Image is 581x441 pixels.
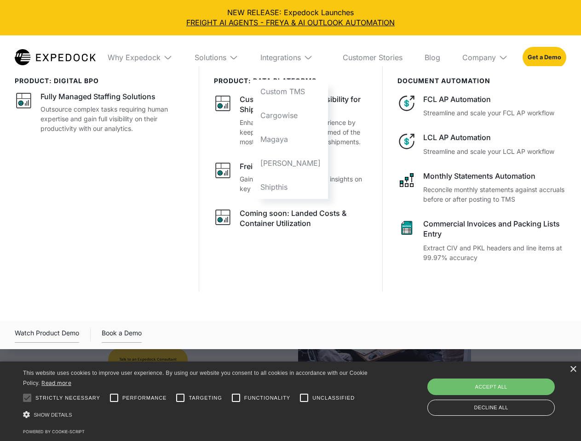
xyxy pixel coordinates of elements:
iframe: Chat Widget [428,342,581,441]
div: Why Expedock [108,53,161,62]
a: Cargowise [253,103,328,127]
div: Fully Managed Staffing Solutions [40,91,155,102]
div: document automation [397,77,566,85]
span: Targeting [189,394,222,402]
div: Commercial Invoices and Packing Lists Entry [423,219,566,239]
a: Coming soon: Landed Costs & Container Utilization [214,208,368,232]
a: Custom TMS [253,79,328,103]
p: Streamline and scale your LCL AP workflow [423,147,566,156]
a: Read more [41,379,71,386]
a: Commercial Invoices and Packing Lists EntryExtract CIV and PKL headers and line items at 99.97% a... [397,219,566,262]
p: Streamline and scale your FCL AP workflow [423,108,566,118]
a: Monthly Statements AutomationReconcile monthly statements against accruals before or after postin... [397,171,566,204]
div: Company [455,35,515,79]
p: Outsource complex tasks requiring human expertise and gain full visibility on their productivity ... [40,104,184,133]
div: Integrations [253,35,328,79]
a: FREIGHT AI AGENTS - FREYA & AI OUTLOOK AUTOMATION [7,17,574,28]
p: Extract CIV and PKL headers and line items at 99.97% accuracy [423,243,566,262]
div: Solutions [195,53,226,62]
div: FCL AP Automation [423,94,566,104]
a: Shipthis [253,175,328,199]
a: Magaya [253,127,328,151]
div: PRODUCT: data platforms [214,77,368,85]
p: Enhance your customer experience by keeping your customers informed of the most recent changes to... [240,118,368,147]
div: Company [462,53,496,62]
a: Book a Demo [102,328,142,343]
div: Monthly Statements Automation [423,171,566,181]
nav: Integrations [253,79,328,199]
div: Customer Experience: Visibility for Shippers [240,94,368,115]
a: [PERSON_NAME] [253,151,328,175]
a: Customer Stories [335,35,410,79]
div: Watch Product Demo [15,328,79,343]
a: open lightbox [15,328,79,343]
a: Blog [417,35,448,79]
p: Reconcile monthly statements against accruals before or after posting to TMS [423,185,566,204]
span: This website uses cookies to improve user experience. By using our website you consent to all coo... [23,370,368,387]
div: Solutions [187,35,246,79]
a: Freight BIGain real-time and actionable insights on key performance indicators [214,161,368,193]
a: FCL AP AutomationStreamline and scale your FCL AP workflow [397,94,566,118]
span: Strictly necessary [35,394,100,402]
a: Fully Managed Staffing SolutionsOutsource complex tasks requiring human expertise and gain full v... [15,91,184,133]
div: Integrations [260,53,301,62]
div: Show details [23,408,371,421]
div: NEW RELEASE: Expedock Launches [7,7,574,28]
span: Show details [34,412,72,418]
span: Functionality [244,394,290,402]
span: Performance [122,394,167,402]
a: Customer Experience: Visibility for ShippersEnhance your customer experience by keeping your cust... [214,94,368,147]
div: Freight BI [240,161,273,171]
div: product: digital bpo [15,77,184,85]
p: Gain real-time and actionable insights on key performance indicators [240,174,368,193]
div: Coming soon: Landed Costs & Container Utilization [240,208,368,229]
span: Unclassified [312,394,355,402]
div: LCL AP Automation [423,132,566,142]
div: Why Expedock [100,35,180,79]
a: LCL AP AutomationStreamline and scale your LCL AP workflow [397,132,566,156]
a: Get a Demo [523,47,566,68]
a: Powered by cookie-script [23,429,85,434]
